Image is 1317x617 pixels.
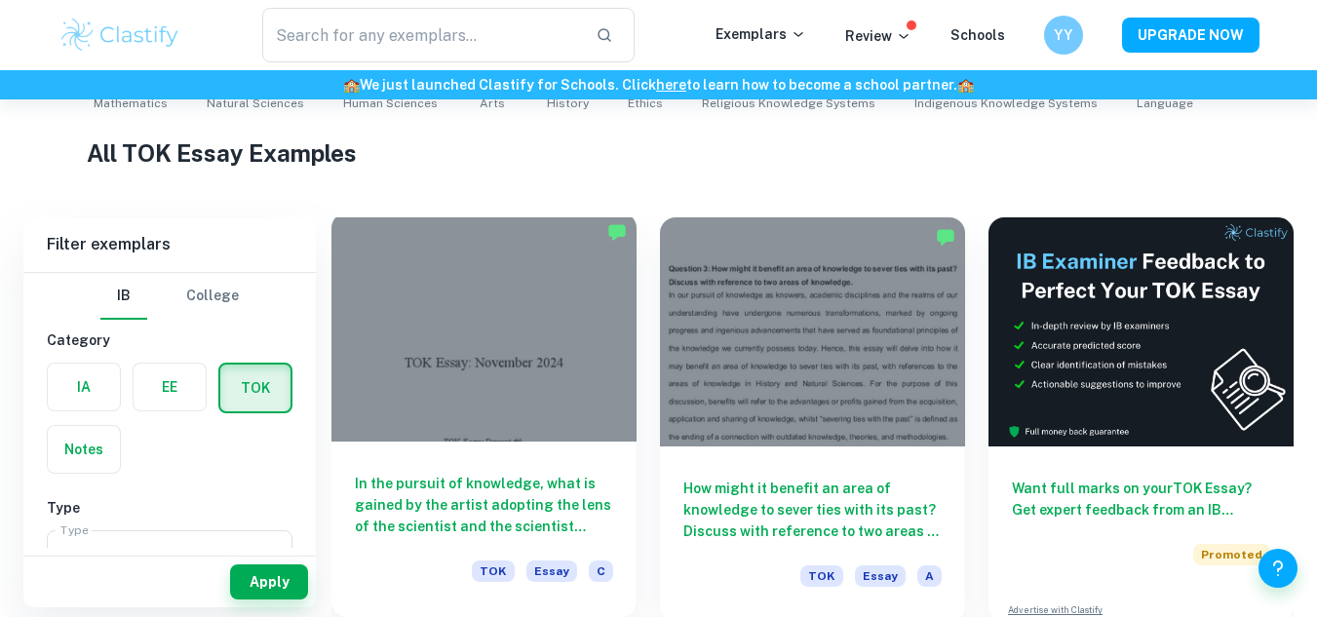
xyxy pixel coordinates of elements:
span: Religious Knowledge Systems [702,95,875,112]
span: Essay [855,565,906,587]
a: Schools [950,27,1005,43]
h6: Want full marks on your TOK Essay ? Get expert feedback from an IB examiner! [1012,478,1270,521]
h6: We just launched Clastify for Schools. Click to learn how to become a school partner. [4,74,1313,96]
h6: In the pursuit of knowledge, what is gained by the artist adopting the lens of the scientist and ... [355,473,613,537]
span: Promoted [1193,544,1270,565]
p: Exemplars [716,23,806,45]
span: TOK [800,565,843,587]
span: Essay [526,560,577,582]
button: IB [100,273,147,320]
h6: Filter exemplars [23,217,316,272]
span: C [589,560,613,582]
button: IA [48,364,120,410]
span: Language [1137,95,1193,112]
span: Ethics [628,95,663,112]
h6: Category [47,329,292,351]
button: UPGRADE NOW [1122,18,1259,53]
label: Type [60,521,89,538]
span: 🏫 [343,77,360,93]
button: YY [1044,16,1083,55]
span: Indigenous Knowledge Systems [914,95,1098,112]
span: History [547,95,589,112]
span: Mathematics [94,95,168,112]
span: Arts [480,95,505,112]
p: Review [845,25,911,47]
input: Search for any exemplars... [262,8,581,62]
span: 🏫 [957,77,974,93]
span: Human Sciences [343,95,438,112]
h6: How might it benefit an area of knowledge to sever ties with its past? Discuss with reference to ... [683,478,942,542]
button: College [186,273,239,320]
a: here [656,77,686,93]
img: Thumbnail [988,217,1294,446]
span: A [917,565,942,587]
button: Help and Feedback [1259,549,1298,588]
img: Marked [607,222,627,242]
button: Apply [230,564,308,599]
h6: Type [47,497,292,519]
button: EE [134,364,206,410]
button: TOK [220,365,291,411]
h1: All TOK Essay Examples [87,135,1230,171]
span: Natural Sciences [207,95,304,112]
button: Notes [48,426,120,473]
img: Marked [936,227,955,247]
div: Filter type choice [100,273,239,320]
img: Clastify logo [58,16,182,55]
span: TOK [472,560,515,582]
h6: YY [1052,24,1074,46]
div: Essay [47,530,292,585]
a: Advertise with Clastify [1008,603,1103,617]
